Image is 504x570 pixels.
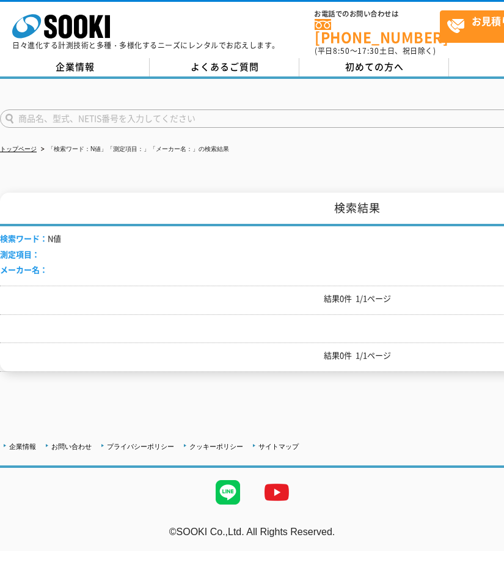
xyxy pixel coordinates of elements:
a: サイトマップ [258,443,299,450]
a: プライバシーポリシー [107,443,174,450]
p: 日々進化する計測技術と多種・多様化するニーズにレンタルでお応えします。 [12,42,280,49]
a: 企業情報 [9,443,36,450]
img: YouTube [252,468,301,517]
img: LINE [203,468,252,517]
span: 17:30 [357,45,379,56]
span: (平日 ～ 土日、祝日除く) [315,45,436,56]
span: 8:50 [333,45,350,56]
a: [PHONE_NUMBER] [315,19,440,44]
a: 初めての方へ [299,58,449,76]
a: お問い合わせ [51,443,92,450]
a: よくあるご質問 [150,58,299,76]
a: クッキーポリシー [189,443,243,450]
span: 初めての方へ [345,60,404,73]
a: テストMail [457,539,504,549]
li: 「検索ワード：N値」「測定項目：」「メーカー名：」の検索結果 [38,143,229,156]
span: お電話でのお問い合わせは [315,10,440,18]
